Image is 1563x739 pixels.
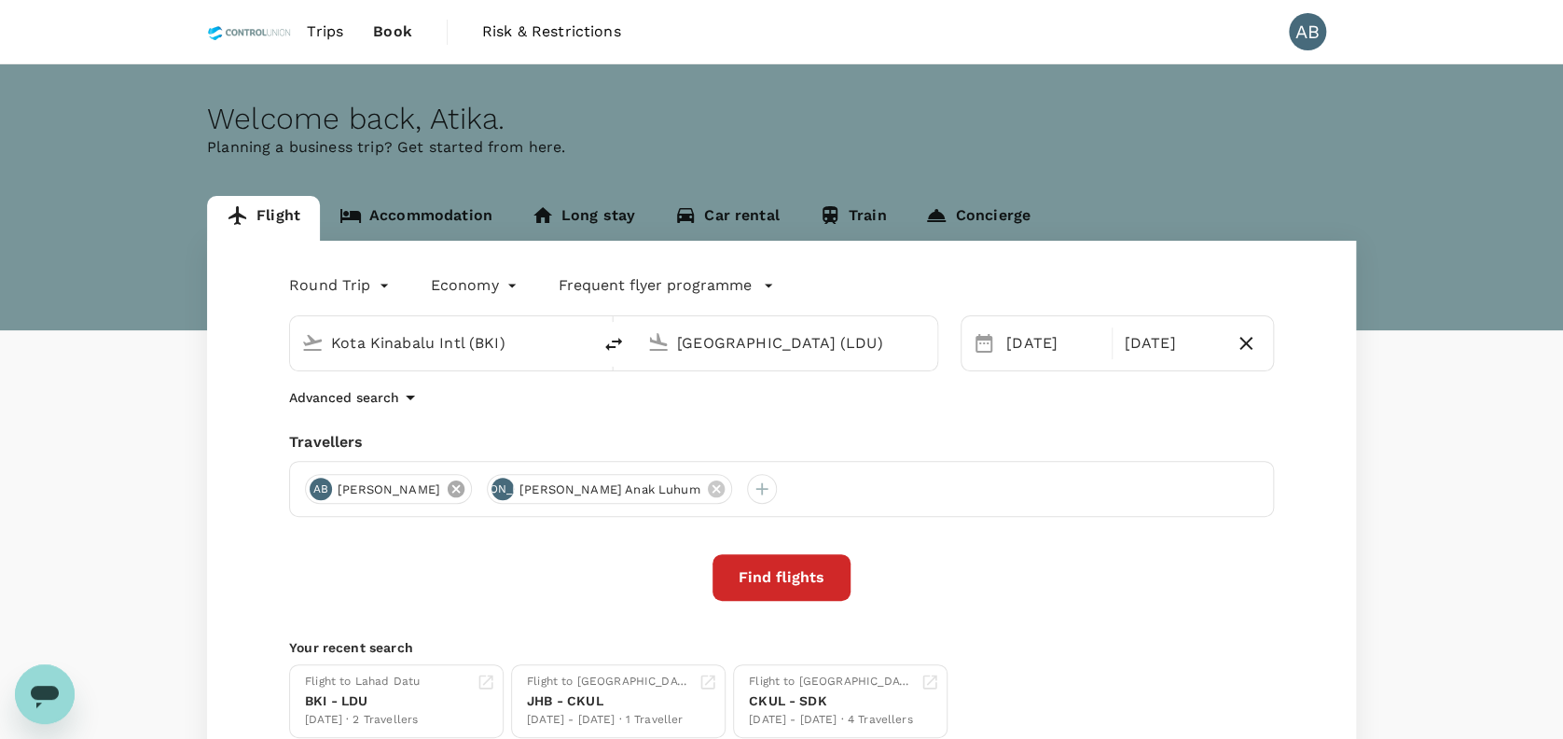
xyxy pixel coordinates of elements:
[331,328,552,357] input: Depart from
[677,328,898,357] input: Going to
[207,136,1356,159] p: Planning a business trip? Get started from here.
[207,102,1356,136] div: Welcome back , Atika .
[431,271,521,300] div: Economy
[289,431,1274,453] div: Travellers
[310,478,332,500] div: AB
[512,196,655,241] a: Long stay
[712,554,851,601] button: Find flights
[924,341,928,344] button: Open
[487,474,732,504] div: [PERSON_NAME][PERSON_NAME] Anak Luhum
[559,274,774,297] button: Frequent flyer programme
[320,196,512,241] a: Accommodation
[305,691,420,711] div: BKI - LDU
[482,21,621,43] span: Risk & Restrictions
[207,11,292,52] img: Control Union Malaysia Sdn. Bhd.
[655,196,799,241] a: Car rental
[373,21,412,43] span: Book
[305,673,420,691] div: Flight to Lahad Datu
[591,322,636,367] button: delete
[289,638,1274,657] p: Your recent search
[527,673,691,691] div: Flight to [GEOGRAPHIC_DATA]
[559,274,752,297] p: Frequent flyer programme
[527,711,691,730] div: [DATE] - [DATE] · 1 Traveller
[305,474,472,504] div: AB[PERSON_NAME]
[799,196,906,241] a: Train
[289,388,399,407] p: Advanced search
[207,196,320,241] a: Flight
[578,341,582,344] button: Open
[491,478,514,500] div: [PERSON_NAME]
[527,691,691,711] div: JHB - CKUL
[15,664,75,724] iframe: Button to launch messaging window
[326,481,451,499] span: [PERSON_NAME]
[1289,13,1326,50] div: AB
[1116,325,1225,362] div: [DATE]
[508,481,712,499] span: [PERSON_NAME] Anak Luhum
[749,711,913,730] div: [DATE] - [DATE] · 4 Travellers
[906,196,1049,241] a: Concierge
[305,711,420,730] div: [DATE] · 2 Travellers
[289,271,394,300] div: Round Trip
[749,673,913,691] div: Flight to [GEOGRAPHIC_DATA]
[999,325,1108,362] div: [DATE]
[307,21,343,43] span: Trips
[749,691,913,711] div: CKUL - SDK
[289,386,422,409] button: Advanced search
